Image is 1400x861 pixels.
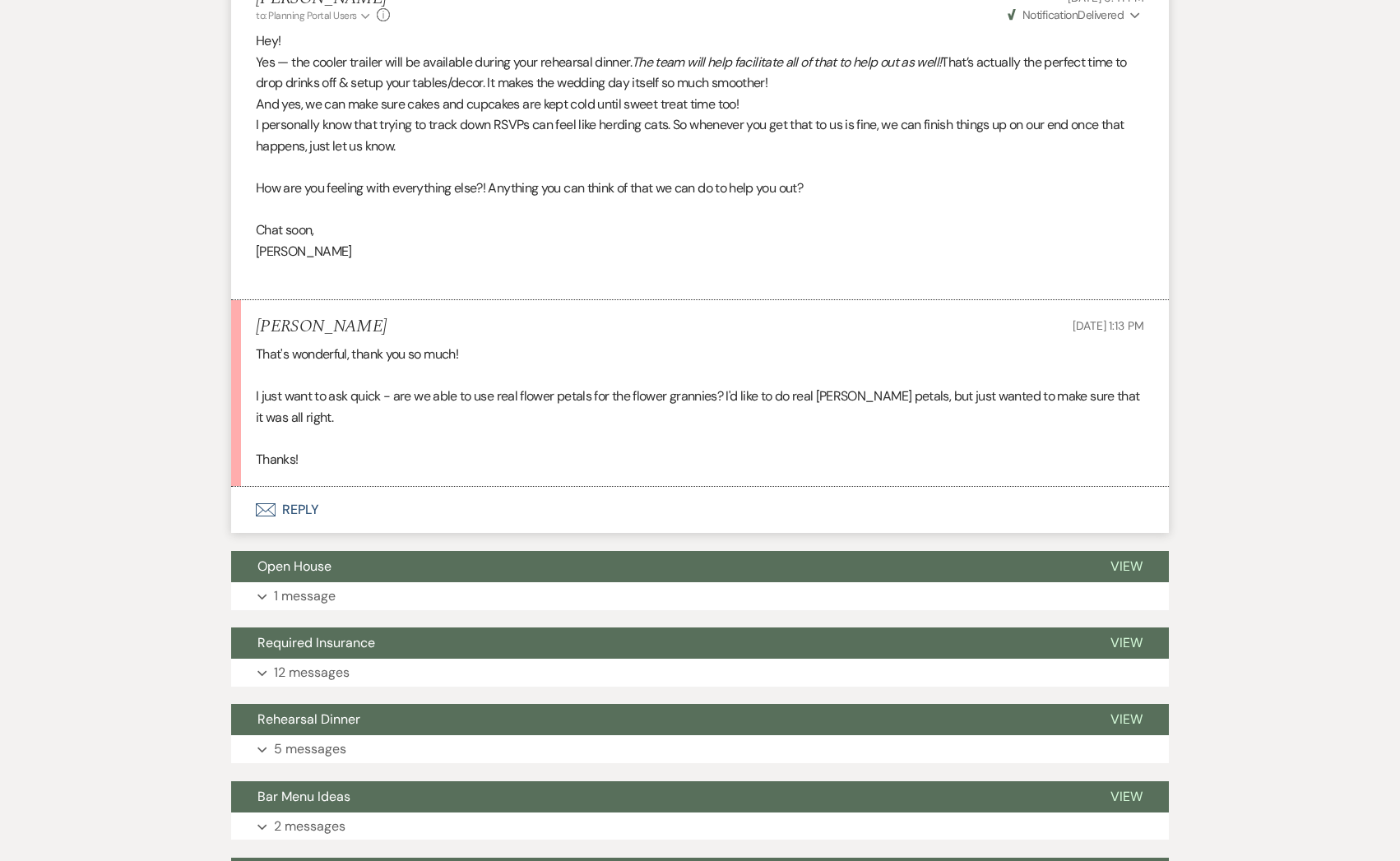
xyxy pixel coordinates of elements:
p: Hey! [256,30,1144,52]
button: NotificationDelivered [1005,7,1144,24]
p: How are you feeling with everything else?! Anything you can think of that we can do to help you out? [256,178,1144,199]
span: View [1110,558,1143,575]
span: View [1110,634,1143,651]
button: Bar Menu Ideas [231,781,1084,812]
p: I personally know that trying to track down RSVPs can feel like herding cats. So whenever you get... [256,114,1144,156]
button: View [1084,704,1169,735]
button: Required Insurance [231,627,1084,659]
button: 1 message [231,582,1169,610]
p: Chat soon, [256,220,1144,241]
span: Rehearsal Dinner [257,711,360,728]
button: 12 messages [231,659,1169,687]
span: Bar Menu Ideas [257,788,350,805]
p: 2 messages [274,816,345,837]
span: Delivered [1008,7,1124,22]
button: Reply [231,487,1169,533]
button: View [1084,781,1169,812]
button: 5 messages [231,735,1169,763]
span: That’s actually the perfect time to drop drinks off & setup your tables/decor. It makes the weddi... [256,53,1127,92]
span: [DATE] 1:13 PM [1073,318,1144,333]
p: That's wonderful, thank you so much! [256,344,1144,365]
span: Yes — the cooler trailer will be available during your rehearsal dinner. [256,53,632,71]
span: Notification [1022,7,1078,22]
em: The team will help facilitate all of that to help out as well! [632,53,941,71]
span: View [1110,788,1143,805]
span: View [1110,711,1143,728]
p: And yes, we can make sure cakes and cupcakes are kept cold until sweet treat time too! [256,94,1144,115]
button: 2 messages [231,812,1169,840]
p: 5 messages [274,738,346,760]
span: Required Insurance [257,634,375,651]
button: Open House [231,551,1084,582]
p: I just want to ask quick - are we able to use real flower petals for the flower grannies? I'd lik... [256,386,1144,428]
p: 12 messages [274,662,350,683]
button: View [1084,551,1169,582]
span: Open House [257,558,331,575]
button: to: Planning Portal Users [256,8,373,23]
span: to: Planning Portal Users [256,9,357,22]
p: [PERSON_NAME] [256,241,1144,262]
p: Thanks! [256,449,1144,470]
h5: [PERSON_NAME] [256,317,387,337]
button: View [1084,627,1169,659]
p: 1 message [274,586,336,607]
button: Rehearsal Dinner [231,704,1084,735]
